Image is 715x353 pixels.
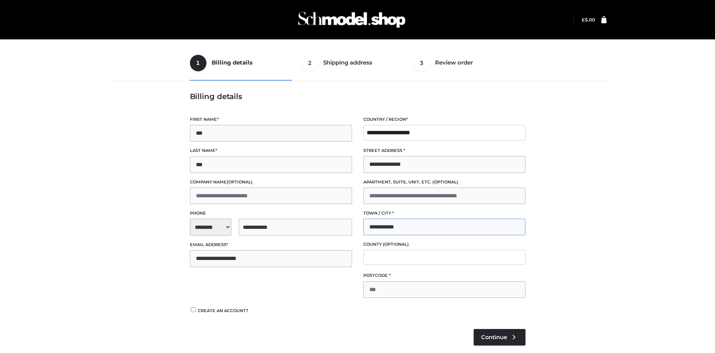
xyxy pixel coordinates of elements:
label: County [363,241,525,248]
h3: Billing details [190,92,525,101]
span: (optional) [432,179,458,185]
span: (optional) [227,179,253,185]
label: First name [190,116,352,123]
span: (optional) [383,242,409,247]
span: Continue [481,334,507,341]
bdi: 5.00 [582,17,595,23]
label: Street address [363,147,525,154]
label: Town / City [363,210,525,217]
label: Postcode [363,272,525,279]
img: Schmodel Admin 964 [295,5,408,35]
span: £ [582,17,585,23]
span: Create an account? [198,308,248,313]
label: Last name [190,147,352,154]
label: Phone [190,210,352,217]
a: Continue [474,329,525,345]
label: Apartment, suite, unit, etc. [363,179,525,186]
a: £5.00 [582,17,595,23]
label: Email address [190,241,352,248]
label: Country / Region [363,116,525,123]
label: Company name [190,179,352,186]
input: Create an account? [190,307,197,312]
